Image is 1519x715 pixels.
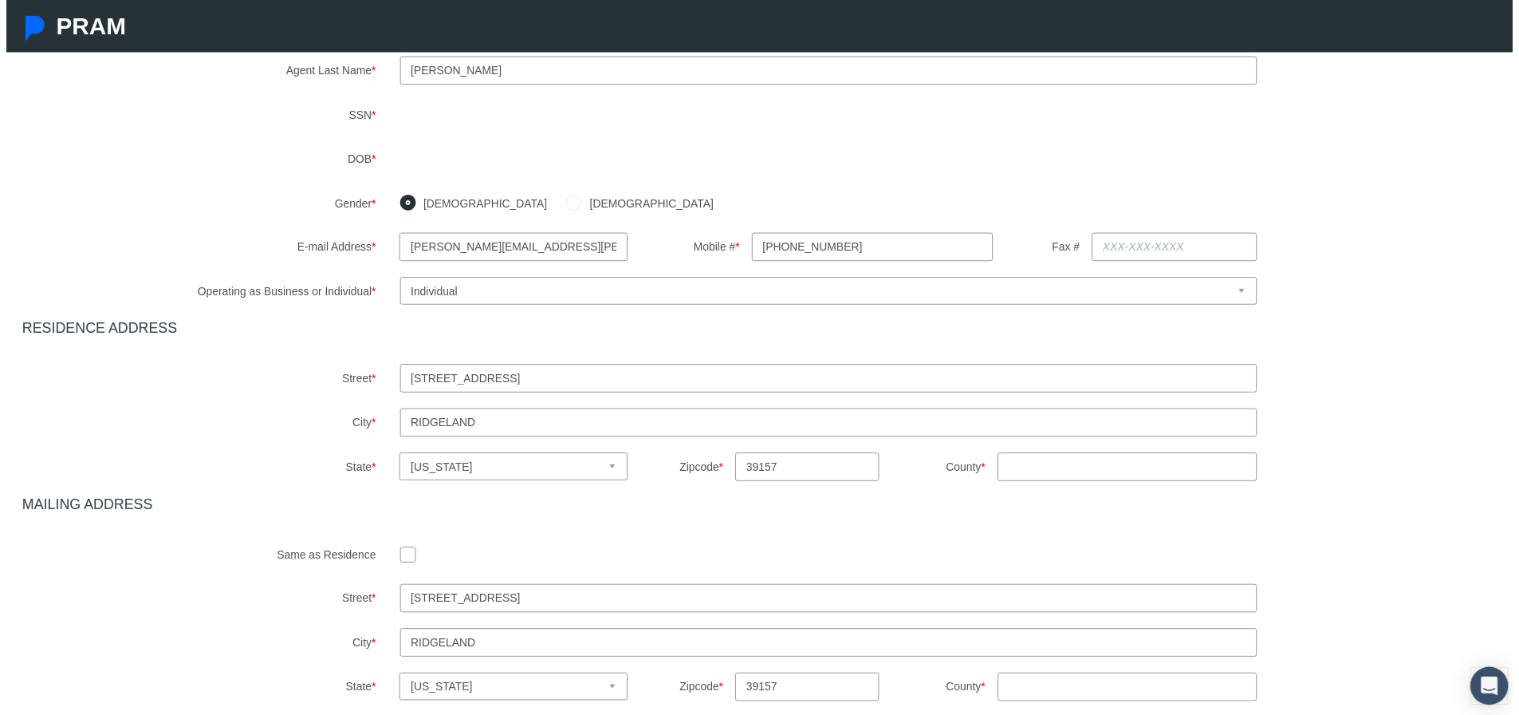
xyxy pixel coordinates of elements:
label: Same as Residence [4,545,385,573]
label: Street [4,367,385,396]
label: County [892,456,987,484]
label: Agent Last Name [4,57,385,85]
label: [DEMOGRAPHIC_DATA] [413,196,546,214]
label: City [4,634,385,662]
input: XXX-XXX-XXXX [1095,235,1261,263]
label: [DEMOGRAPHIC_DATA] [580,196,714,214]
label: Zipcode [639,456,723,484]
label: SSN [4,101,385,130]
h4: MAILING ADDRESS [16,501,1515,519]
div: Open Intercom Messenger [1477,673,1515,711]
label: Operating as Business or Individual [4,279,385,307]
label: City [4,412,385,440]
label: Mobile # [651,235,740,263]
label: Street [4,589,385,618]
label: Zipcode [639,678,723,706]
label: E-mail Address [131,235,384,263]
label: State [131,678,384,706]
input: XXX-XXX-XXXX [752,235,996,263]
label: DOB [4,146,385,175]
label: Fax # [1019,235,1083,263]
label: Gender [4,191,385,219]
img: Pram Partner [16,16,41,41]
label: State [131,456,384,484]
span: PRAM [50,13,120,39]
label: County [892,678,987,706]
h4: RESIDENCE ADDRESS [16,323,1515,341]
